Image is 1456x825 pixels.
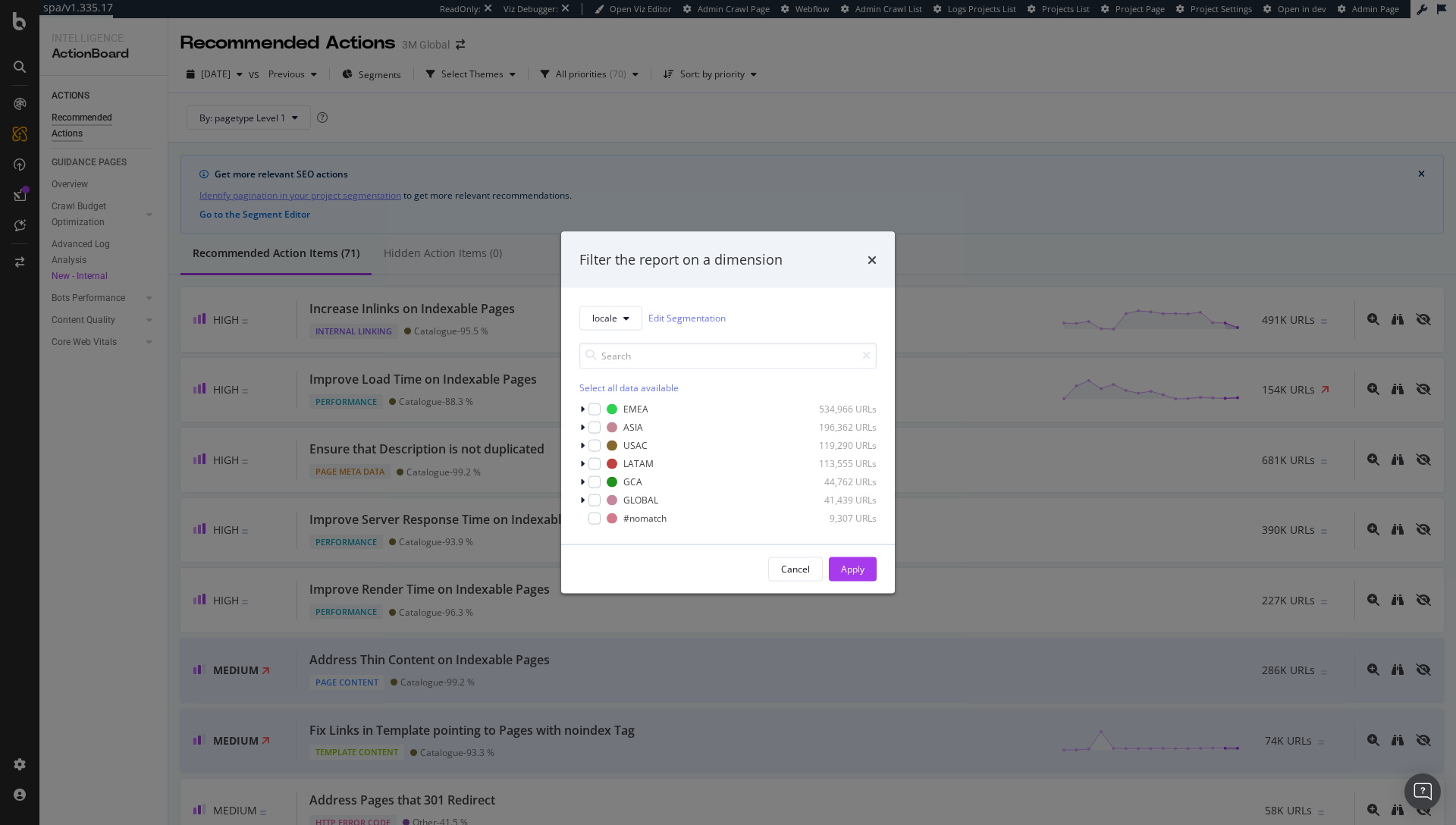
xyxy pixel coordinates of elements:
[623,494,658,507] div: GLOBAL
[579,250,783,270] div: Filter the report on a dimension
[579,306,642,330] button: locale
[623,512,667,525] div: #nomatch
[623,421,643,434] div: ASIA
[829,557,877,581] button: Apply
[623,439,648,452] div: USAC
[841,563,864,576] div: Apply
[768,557,823,581] button: Cancel
[802,457,877,470] div: 113,555 URLs
[592,312,617,325] span: locale
[623,457,654,470] div: LATAM
[579,381,877,394] div: Select all data available
[623,475,642,488] div: GCA
[802,494,877,507] div: 41,439 URLs
[623,403,648,416] div: EMEA
[1404,773,1441,810] div: Open Intercom Messenger
[802,512,877,525] div: 9,307 URLs
[648,310,726,326] a: Edit Segmentation
[579,342,877,369] input: Search
[802,421,877,434] div: 196,362 URLs
[868,250,877,270] div: times
[802,439,877,452] div: 119,290 URLs
[781,563,810,576] div: Cancel
[802,403,877,416] div: 534,966 URLs
[802,475,877,488] div: 44,762 URLs
[561,232,895,594] div: modal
